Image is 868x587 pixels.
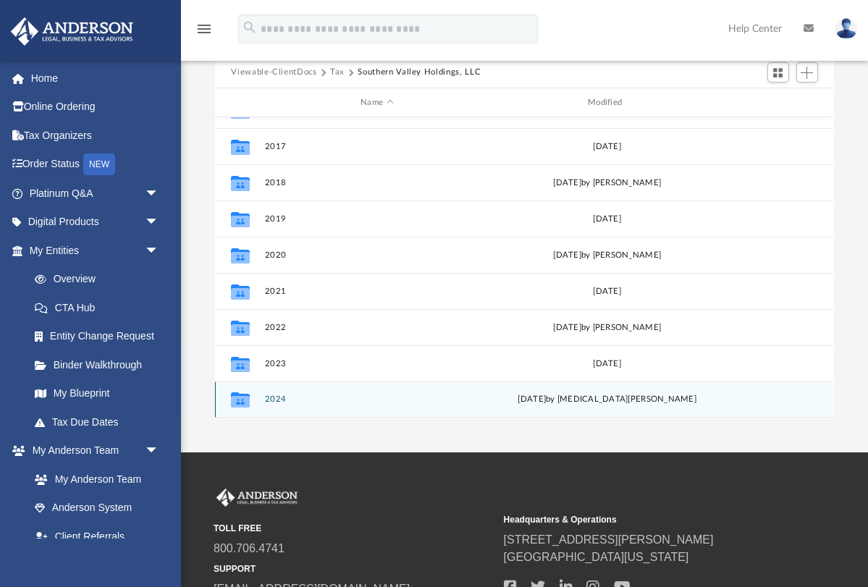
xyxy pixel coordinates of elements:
a: My Entitiesarrow_drop_down [10,236,181,265]
button: 2020 [265,250,489,260]
div: NEW [83,153,115,175]
a: My Blueprint [20,379,174,408]
div: Modified [495,96,720,109]
button: Southern Valley Holdings, LLC [358,66,481,79]
div: [DATE] by [PERSON_NAME] [495,321,720,334]
div: [DATE] [495,285,720,298]
div: grid [215,117,833,418]
a: Anderson System [20,494,174,523]
span: arrow_drop_down [145,179,174,208]
div: [DATE] by [PERSON_NAME] [495,177,720,190]
a: Platinum Q&Aarrow_drop_down [10,179,181,208]
div: Name [264,96,489,109]
i: menu [195,20,213,38]
div: id [222,96,258,109]
button: 2017 [265,142,489,151]
a: Overview [20,265,181,294]
div: [DATE] [495,140,720,153]
span: arrow_drop_down [145,208,174,237]
div: [DATE] [495,358,720,371]
button: Add [796,62,818,83]
a: Online Ordering [10,93,181,122]
a: [GEOGRAPHIC_DATA][US_STATE] [504,551,689,563]
img: Anderson Advisors Platinum Portal [7,17,138,46]
button: Tax [330,66,345,79]
a: menu [195,28,213,38]
i: search [242,20,258,35]
small: Headquarters & Operations [504,513,784,526]
a: Home [10,64,181,93]
a: [STREET_ADDRESS][PERSON_NAME] [504,533,714,546]
a: Tax Due Dates [20,407,181,436]
img: Anderson Advisors Platinum Portal [214,489,300,507]
div: [DATE] [495,213,720,226]
a: Tax Organizers [10,121,181,150]
button: 2024 [265,395,489,405]
span: arrow_drop_down [145,436,174,466]
span: arrow_drop_down [145,236,174,266]
button: Switch to Grid View [767,62,789,83]
a: Digital Productsarrow_drop_down [10,208,181,237]
img: User Pic [835,18,857,39]
a: 800.706.4741 [214,542,285,554]
small: TOLL FREE [214,522,494,535]
div: [DATE] by [MEDICAL_DATA][PERSON_NAME] [495,394,720,407]
small: SUPPORT [214,562,494,575]
button: Viewable-ClientDocs [231,66,316,79]
button: 2023 [265,359,489,368]
a: Client Referrals [20,522,174,551]
a: My Anderson Team [20,465,167,494]
div: [DATE] by [PERSON_NAME] [495,249,720,262]
a: Binder Walkthrough [20,350,181,379]
a: My Anderson Teamarrow_drop_down [10,436,174,465]
button: 2022 [265,323,489,332]
button: 2018 [265,178,489,187]
button: 2019 [265,214,489,224]
a: Order StatusNEW [10,150,181,180]
a: CTA Hub [20,293,181,322]
div: id [726,96,827,109]
a: Entity Change Request [20,322,181,351]
button: 2021 [265,287,489,296]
